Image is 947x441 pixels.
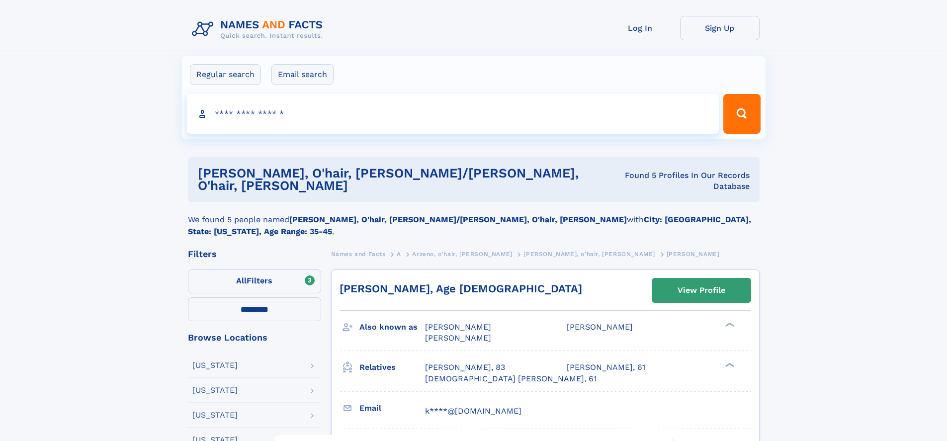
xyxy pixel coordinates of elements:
[425,333,491,343] span: [PERSON_NAME]
[723,362,735,368] div: ❯
[425,362,505,373] a: [PERSON_NAME], 83
[188,333,321,342] div: Browse Locations
[187,94,719,134] input: search input
[188,16,331,43] img: Logo Names and Facts
[567,362,645,373] a: [PERSON_NAME], 61
[192,361,238,369] div: [US_STATE]
[188,250,321,259] div: Filters
[192,411,238,419] div: [US_STATE]
[601,16,680,40] a: Log In
[190,64,261,85] label: Regular search
[188,215,751,236] b: City: [GEOGRAPHIC_DATA], State: [US_STATE], Age Range: 35-45
[412,251,512,258] span: Arzeno, o'hair, [PERSON_NAME]
[652,278,751,302] a: View Profile
[397,251,401,258] span: A
[523,251,655,258] span: [PERSON_NAME], o'hair, [PERSON_NAME]
[425,373,597,384] a: [DEMOGRAPHIC_DATA] [PERSON_NAME], 61
[331,248,386,260] a: Names and Facts
[198,167,620,192] h1: [PERSON_NAME], o'hair, [PERSON_NAME]/[PERSON_NAME], o'hair, [PERSON_NAME]
[667,251,720,258] span: [PERSON_NAME]
[412,248,512,260] a: Arzeno, o'hair, [PERSON_NAME]
[359,400,425,417] h3: Email
[271,64,334,85] label: Email search
[340,282,582,295] a: [PERSON_NAME], Age [DEMOGRAPHIC_DATA]
[359,359,425,376] h3: Relatives
[188,269,321,293] label: Filters
[236,276,247,285] span: All
[680,16,760,40] a: Sign Up
[188,202,760,238] div: We found 5 people named with .
[192,386,238,394] div: [US_STATE]
[723,322,735,328] div: ❯
[359,319,425,336] h3: Also known as
[289,215,627,224] b: [PERSON_NAME], O'hair, [PERSON_NAME]/[PERSON_NAME], O'hair, [PERSON_NAME]
[425,322,491,332] span: [PERSON_NAME]
[567,322,633,332] span: [PERSON_NAME]
[723,94,760,134] button: Search Button
[523,248,655,260] a: [PERSON_NAME], o'hair, [PERSON_NAME]
[620,170,750,192] div: Found 5 Profiles In Our Records Database
[678,279,725,302] div: View Profile
[397,248,401,260] a: A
